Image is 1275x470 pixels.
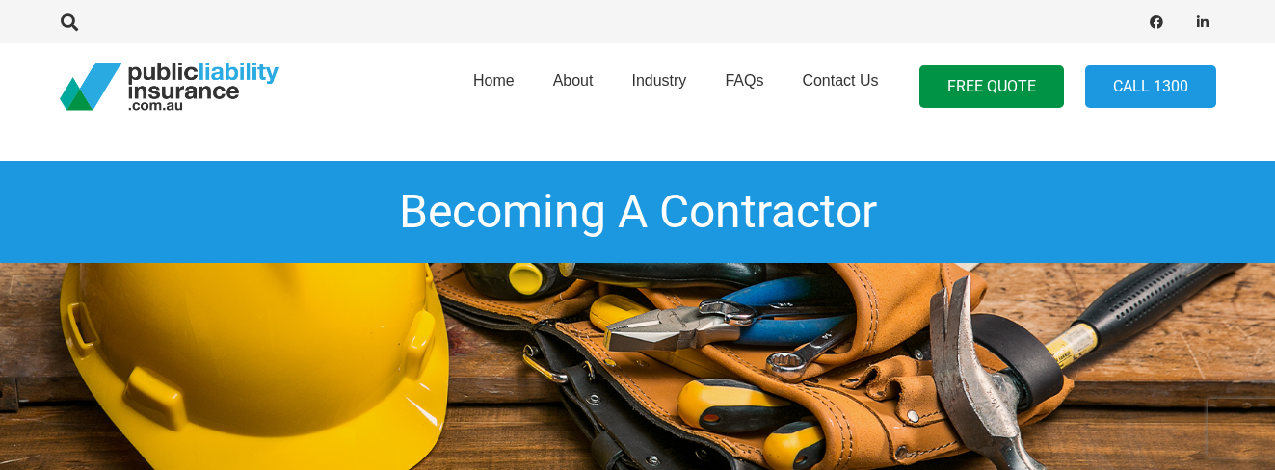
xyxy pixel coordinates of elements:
a: Home [454,38,534,136]
span: Industry [631,72,686,89]
a: Call 1300 [1085,65,1216,109]
a: Facebook [1143,9,1170,36]
span: Home [473,72,515,89]
span: FAQs [725,72,763,89]
span: About [553,72,594,89]
a: pli_logotransparent [60,63,279,111]
a: FREE QUOTE [919,65,1064,109]
a: Industry [612,38,705,136]
a: LinkedIn [1189,9,1216,36]
a: FAQs [705,38,783,136]
a: About [534,38,613,136]
a: Contact Us [783,38,897,136]
a: Search [51,13,90,31]
span: Contact Us [802,72,878,89]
